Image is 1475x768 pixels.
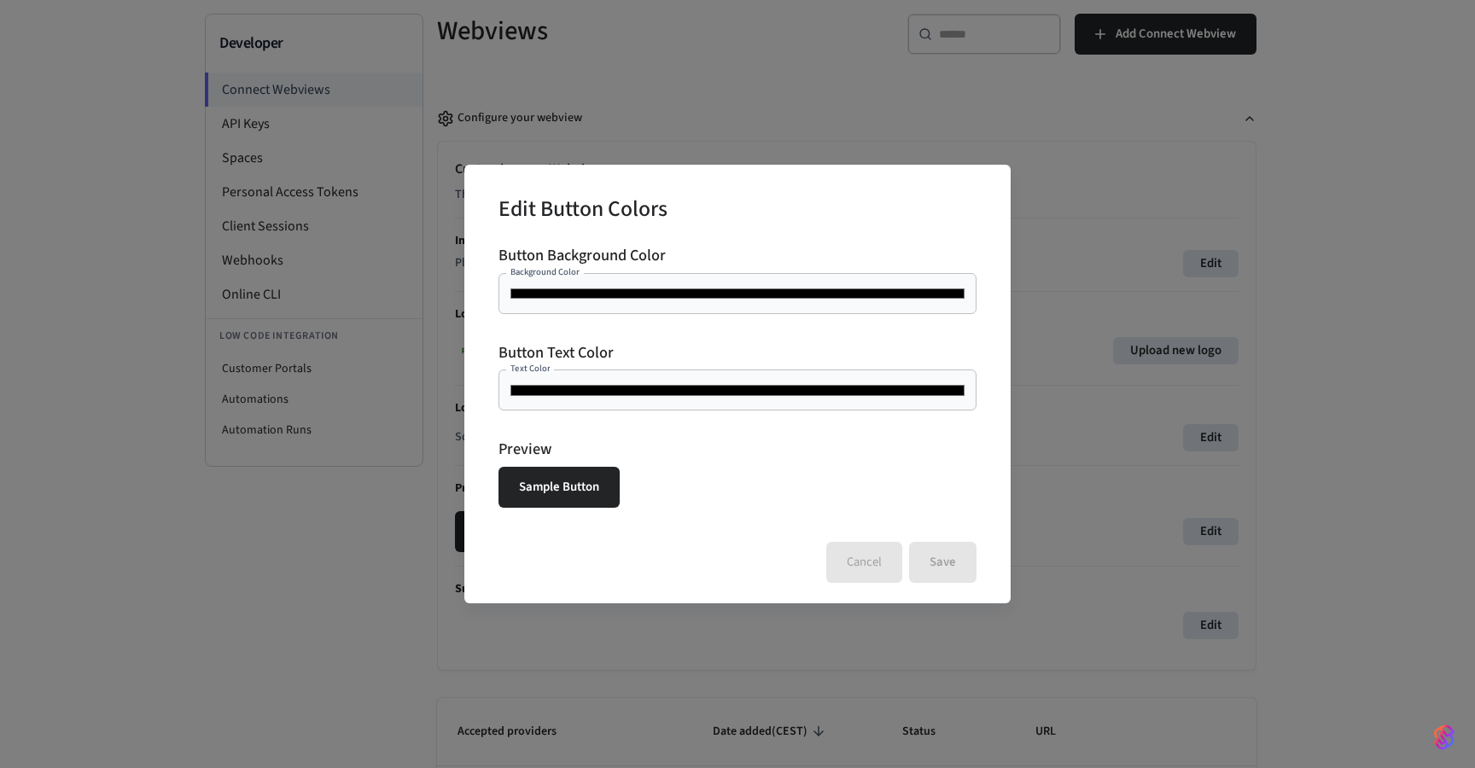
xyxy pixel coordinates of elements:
[498,341,977,364] h6: Button Text Color
[498,438,977,461] h6: Preview
[510,265,580,278] label: Background Color
[498,467,620,508] button: Sample Button
[498,244,977,267] h6: Button Background Color
[510,362,551,375] label: Text Color
[498,185,668,237] h2: Edit Button Colors
[1434,724,1455,751] img: SeamLogoGradient.69752ec5.svg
